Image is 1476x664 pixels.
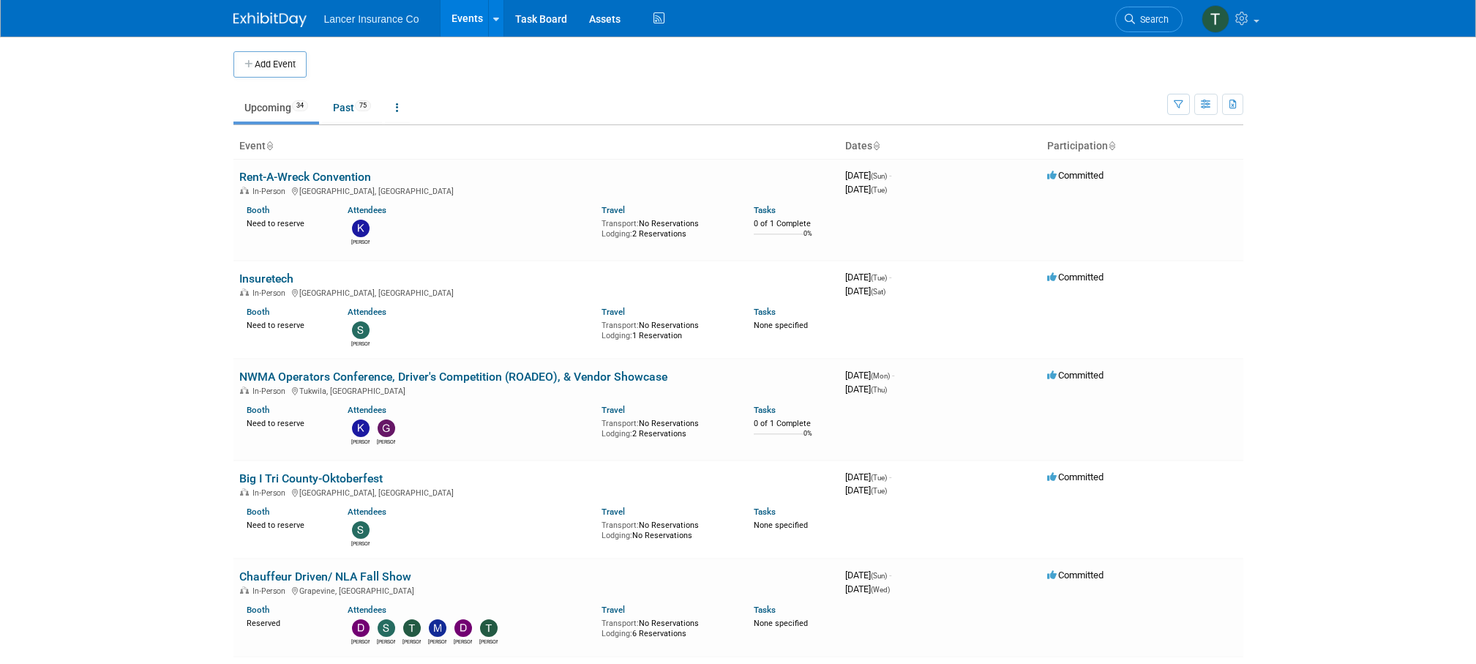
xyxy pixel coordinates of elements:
span: Committed [1047,471,1104,482]
a: Attendees [348,605,386,615]
span: [DATE] [845,184,887,195]
img: Dennis Kelly [352,619,370,637]
span: None specified [754,619,808,628]
a: Booth [247,205,269,215]
a: Insuretech [239,272,293,286]
a: Attendees [348,507,386,517]
span: None specified [754,321,808,330]
a: Travel [602,405,625,415]
th: Event [233,134,839,159]
div: Need to reserve [247,416,326,429]
a: Upcoming34 [233,94,319,122]
span: In-Person [252,488,290,498]
span: In-Person [252,586,290,596]
img: In-Person Event [240,187,249,194]
th: Participation [1041,134,1243,159]
div: Need to reserve [247,518,326,531]
div: Matt Mushorn [428,637,446,646]
div: No Reservations 6 Reservations [602,616,732,638]
img: Dana Turilli [454,619,472,637]
span: [DATE] [845,286,885,296]
span: Search [1135,14,1169,25]
div: 0 of 1 Complete [754,219,833,229]
img: In-Person Event [240,387,249,394]
span: Lancer Insurance Co [324,13,419,25]
span: [DATE] [845,471,891,482]
div: No Reservations 2 Reservations [602,416,732,439]
span: (Wed) [871,586,890,594]
span: [DATE] [845,272,891,283]
div: Steven O'Shea [351,339,370,348]
td: 0% [803,230,812,250]
span: - [889,272,891,283]
a: Rent-A-Wreck Convention [239,170,371,184]
span: Transport: [602,521,639,530]
img: Steven O'Shea [352,321,370,339]
a: Booth [247,507,269,517]
span: Transport: [602,219,639,228]
span: (Sun) [871,172,887,180]
span: [DATE] [845,583,890,594]
a: Booth [247,605,269,615]
div: [GEOGRAPHIC_DATA], [GEOGRAPHIC_DATA] [239,184,833,196]
a: Search [1115,7,1183,32]
span: Committed [1047,272,1104,283]
a: Booth [247,307,269,317]
span: [DATE] [845,170,891,181]
img: In-Person Event [240,586,249,594]
a: Attendees [348,205,386,215]
a: Attendees [348,405,386,415]
img: Genevieve Clayton [378,419,395,437]
div: Steven O'Shea [377,637,395,646]
span: Lodging: [602,331,632,340]
img: Terry Fichter [480,619,498,637]
img: In-Person Event [240,488,249,496]
a: Travel [602,205,625,215]
div: Need to reserve [247,318,326,331]
div: Reserved [247,616,326,629]
div: Kimberlee Bissegger [351,437,370,446]
img: ExhibitDay [233,12,307,27]
a: Past75 [322,94,382,122]
a: Travel [602,605,625,615]
span: Committed [1047,170,1104,181]
span: In-Person [252,288,290,298]
a: Big I Tri County-Oktoberfest [239,471,383,485]
span: 75 [355,100,371,111]
a: Tasks [754,605,776,615]
span: (Tue) [871,474,887,482]
img: Steven O'Shea [378,619,395,637]
img: Steven Shapiro [352,521,370,539]
img: Terrence Forrest [403,619,421,637]
div: kathy egan [351,237,370,246]
div: [GEOGRAPHIC_DATA], [GEOGRAPHIC_DATA] [239,486,833,498]
span: [DATE] [845,485,887,496]
span: (Thu) [871,386,887,394]
span: 34 [292,100,308,111]
img: In-Person Event [240,288,249,296]
a: Chauffeur Driven/ NLA Fall Show [239,570,411,583]
div: No Reservations 1 Reservation [602,318,732,340]
a: Sort by Start Date [872,140,880,152]
span: Lodging: [602,229,632,239]
a: Sort by Event Name [266,140,273,152]
span: Lodging: [602,429,632,439]
div: Terry Fichter [479,637,498,646]
span: (Tue) [871,186,887,194]
span: Lodging: [602,629,632,638]
div: 0 of 1 Complete [754,419,833,429]
img: Matt Mushorn [429,619,446,637]
span: Transport: [602,619,639,628]
div: Genevieve Clayton [377,437,395,446]
span: - [889,170,891,181]
a: Sort by Participation Type [1108,140,1115,152]
div: No Reservations 2 Reservations [602,216,732,239]
a: Tasks [754,507,776,517]
span: - [889,570,891,581]
span: In-Person [252,387,290,396]
span: (Sat) [871,288,885,296]
div: Dennis Kelly [351,637,370,646]
img: kathy egan [352,220,370,237]
a: NWMA Operators Conference, Driver's Competition (ROADEO), & Vendor Showcase [239,370,667,384]
span: None specified [754,521,808,530]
